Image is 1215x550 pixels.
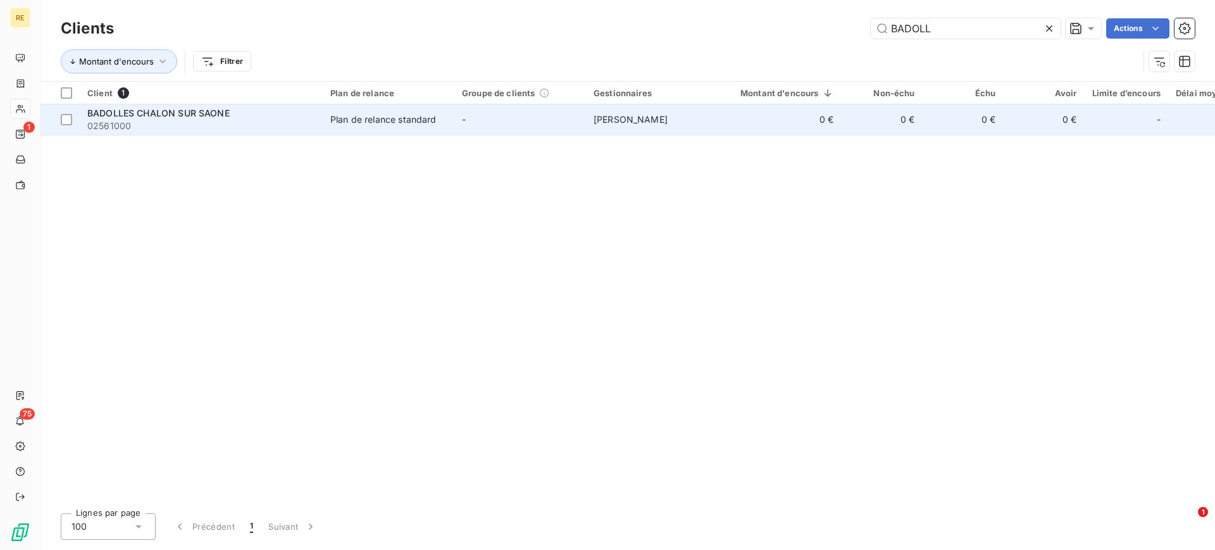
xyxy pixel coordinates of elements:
[1157,113,1161,126] span: -
[61,17,114,40] h3: Clients
[1004,104,1085,135] td: 0 €
[23,122,35,133] span: 1
[842,104,923,135] td: 0 €
[923,104,1004,135] td: 0 €
[718,104,842,135] td: 0 €
[87,108,230,118] span: BADOLLES CHALON SUR SAONE
[462,88,535,98] span: Groupe de clients
[725,88,834,98] div: Montant d'encours
[1106,18,1169,39] button: Actions
[72,520,87,533] span: 100
[849,88,915,98] div: Non-échu
[242,513,261,540] button: 1
[118,87,129,99] span: 1
[61,49,177,73] button: Montant d'encours
[10,522,30,542] img: Logo LeanPay
[594,88,710,98] div: Gestionnaires
[930,88,996,98] div: Échu
[166,513,242,540] button: Précédent
[20,408,35,420] span: 75
[1011,88,1077,98] div: Avoir
[1198,507,1208,517] span: 1
[594,114,668,125] span: [PERSON_NAME]
[87,120,315,132] span: 02561000
[871,18,1061,39] input: Rechercher
[87,88,113,98] span: Client
[330,113,437,126] div: Plan de relance standard
[79,56,154,66] span: Montant d'encours
[250,520,253,533] span: 1
[462,114,466,125] span: -
[330,88,447,98] div: Plan de relance
[193,51,251,72] button: Filtrer
[10,8,30,28] div: RE
[1172,507,1202,537] iframe: Intercom live chat
[261,513,325,540] button: Suivant
[1092,88,1161,98] div: Limite d’encours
